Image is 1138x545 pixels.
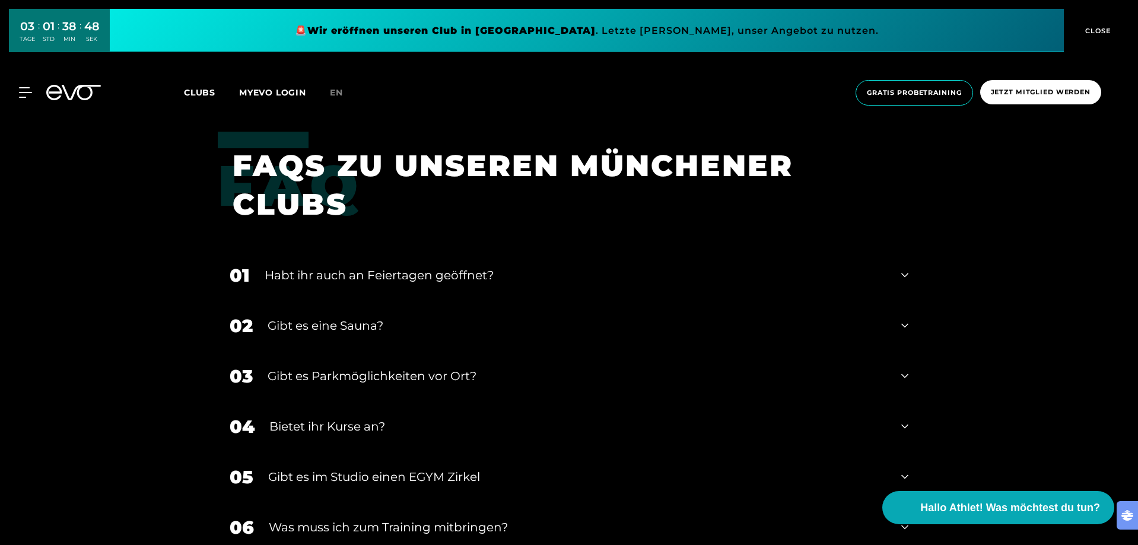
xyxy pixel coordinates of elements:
[268,367,886,385] div: Gibt es Parkmöglichkeiten vor Ort?
[84,35,100,43] div: SEK
[268,468,886,486] div: Gibt es im Studio einen EGYM Zirkel
[62,35,77,43] div: MIN
[58,19,59,50] div: :
[852,80,977,106] a: Gratis Probetraining
[1082,26,1111,36] span: CLOSE
[330,86,357,100] a: en
[184,87,215,98] span: Clubs
[239,87,306,98] a: MYEVO LOGIN
[230,262,250,289] div: 01
[230,363,253,390] div: 03
[230,313,253,339] div: 02
[1064,9,1129,52] button: CLOSE
[233,146,891,224] h1: FAQS ZU UNSEREN MÜNCHENER CLUBS
[38,19,40,50] div: :
[230,413,255,440] div: 04
[20,18,35,35] div: 03
[882,491,1114,524] button: Hallo Athlet! Was möchtest du tun?
[84,18,100,35] div: 48
[977,80,1105,106] a: Jetzt Mitglied werden
[920,500,1100,516] span: Hallo Athlet! Was möchtest du tun?
[265,266,886,284] div: Habt ihr auch an Feiertagen geöffnet?
[867,88,962,98] span: Gratis Probetraining
[43,35,55,43] div: STD
[62,18,77,35] div: 38
[80,19,81,50] div: :
[230,514,254,541] div: 06
[184,87,239,98] a: Clubs
[268,317,886,334] div: Gibt es eine Sauna?
[43,18,55,35] div: 01
[269,518,886,536] div: Was muss ich zum Training mitbringen?
[269,417,886,435] div: Bietet ihr Kurse an?
[991,87,1091,97] span: Jetzt Mitglied werden
[330,87,343,98] span: en
[20,35,35,43] div: TAGE
[230,464,253,490] div: 05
